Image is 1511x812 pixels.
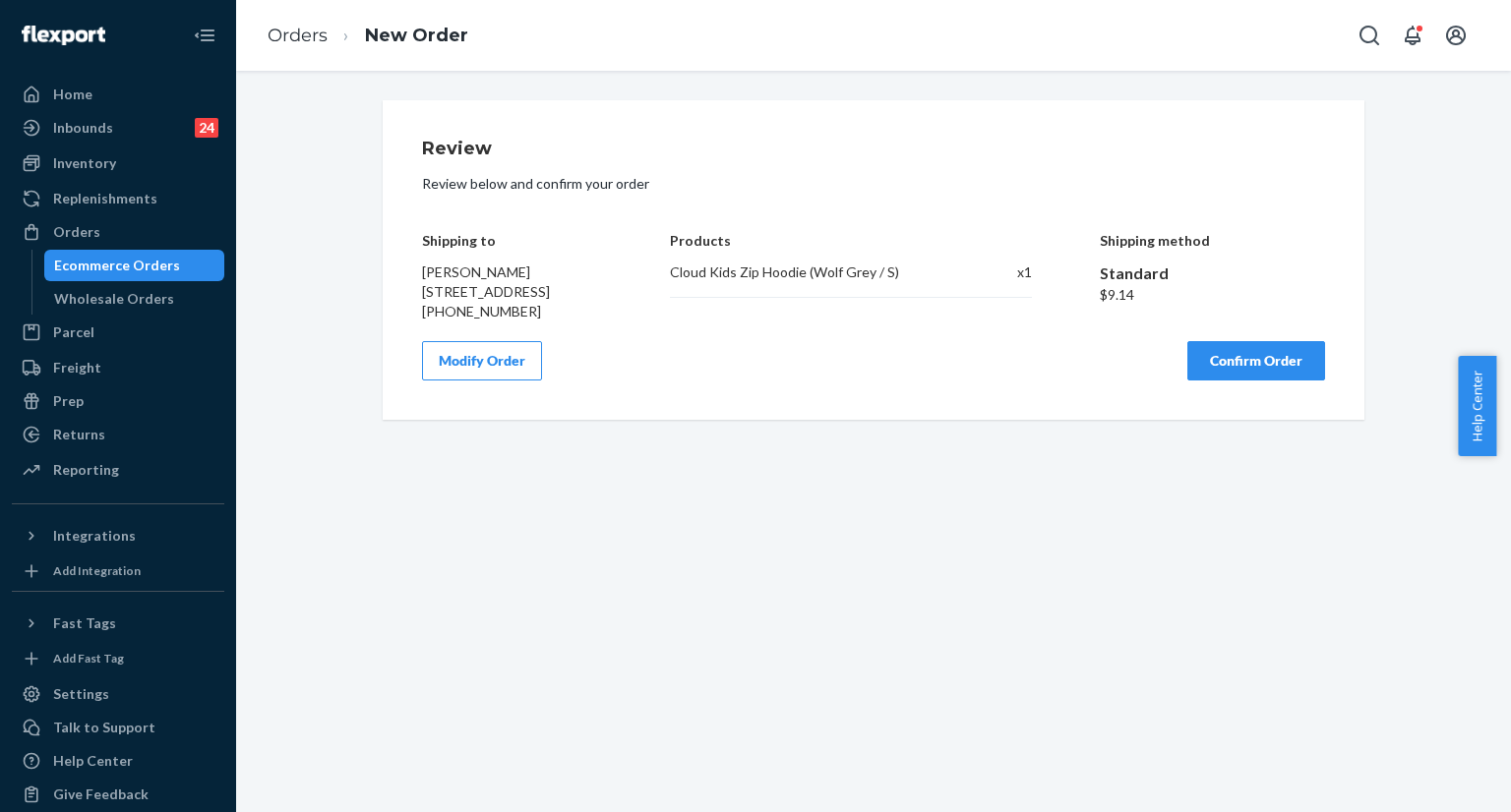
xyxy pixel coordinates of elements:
a: Prep [12,385,224,417]
button: Close Navigation [185,16,224,55]
div: Ecommerce Orders [54,256,180,275]
a: Help Center [12,745,224,777]
button: Fast Tags [12,608,224,639]
h4: Shipping method [1100,233,1326,248]
a: Talk to Support [12,712,224,743]
button: Help Center [1458,356,1496,456]
div: Add Fast Tag [53,650,124,667]
div: Standard [1100,262,1326,285]
button: Confirm Order [1187,341,1325,380]
div: Cloud Kids Zip Hoodie (Wolf Grey / S) [670,262,954,282]
div: $9.14 [1100,285,1326,305]
a: Home [12,79,224,110]
div: Replenishments [53,189,157,208]
a: Parcel [12,317,224,348]
a: Orders [12,216,224,248]
div: Freight [53,358,101,377]
div: Prep [53,391,84,411]
div: Home [53,85,92,104]
div: 24 [195,118,218,138]
a: Inventory [12,147,224,179]
a: New Order [365,25,468,46]
a: Inbounds24 [12,112,224,144]
div: Fast Tags [53,613,116,633]
div: Returns [53,425,105,444]
ol: breadcrumbs [252,7,484,65]
div: x 1 [975,262,1032,282]
p: Review below and confirm your order [422,174,1325,194]
img: Flexport logo [22,26,105,45]
div: Inbounds [53,118,113,138]
div: Parcel [53,322,94,342]
a: Reporting [12,454,224,486]
a: Wholesale Orders [44,283,225,315]
h4: Products [670,233,1031,248]
div: Add Integration [53,562,141,579]
a: Add Fast Tag [12,647,224,670]
button: Open Search Box [1350,16,1389,55]
div: Give Feedback [53,784,149,804]
div: Integrations [53,526,136,546]
span: [PERSON_NAME] [STREET_ADDRESS] [422,263,550,300]
div: Reporting [53,460,119,480]
h1: Review [422,140,1325,159]
div: Inventory [53,153,116,173]
a: Orders [268,25,328,46]
div: Talk to Support [53,718,155,737]
div: Orders [53,222,100,242]
a: Add Integration [12,559,224,583]
button: Open notifications [1393,16,1432,55]
a: Freight [12,352,224,383]
button: Give Feedback [12,779,224,810]
div: Wholesale Orders [54,289,174,309]
button: Modify Order [422,341,542,380]
a: Ecommerce Orders [44,250,225,281]
div: Settings [53,684,109,704]
button: Integrations [12,520,224,551]
a: Settings [12,678,224,710]
h4: Shipping to [422,233,603,248]
div: [PHONE_NUMBER] [422,302,603,321]
a: Returns [12,419,224,450]
a: Replenishments [12,183,224,214]
button: Open account menu [1436,16,1476,55]
div: Help Center [53,751,133,771]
